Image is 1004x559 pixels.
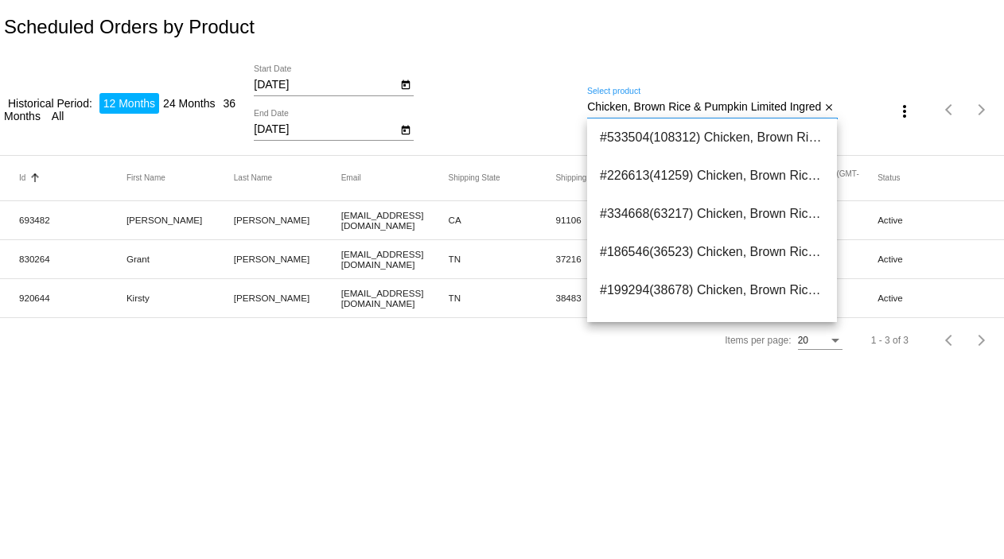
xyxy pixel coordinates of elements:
mat-cell: TN [449,289,556,307]
button: Previous page [934,324,966,356]
div: 1 - 3 of 3 [871,335,909,346]
button: Next page [966,324,998,356]
mat-cell: [PERSON_NAME] [126,211,234,229]
mat-icon: more_vert [895,102,914,121]
mat-cell: 830264 [19,250,126,268]
button: Change sorting for Customer.LastName [234,173,272,183]
mat-cell: [EMAIL_ADDRESS][DOMAIN_NAME] [341,284,449,312]
li: 36 Months [4,93,235,126]
div: Items per page: [725,335,791,346]
mat-cell: 920644 [19,289,126,307]
span: #533504(108312) Chicken, Brown Rice & Pumpkin Limited Ingredient Cat Food 3 pack 56.99 [600,118,824,157]
mat-cell: 693482 [19,211,126,229]
button: Open calendar [397,121,414,138]
mat-cell: CA [449,211,556,229]
mat-icon: close [823,102,835,115]
li: All [48,106,68,126]
button: Change sorting for ShippingState [449,173,500,183]
mat-cell: 37216 [555,250,663,268]
mat-cell: TN [449,250,556,268]
mat-cell: Active [878,289,985,307]
mat-cell: Active [878,250,985,268]
button: Next page [966,94,998,126]
button: Change sorting for Customer.Email [341,173,361,183]
span: 20 [798,335,808,346]
span: #199294(38678) Chicken, Brown Rice & Pumpkin Limited Ingredient Diet Formula Dog Food-Exclusive G... [600,271,824,309]
mat-cell: 38483 [555,289,663,307]
mat-cell: [PERSON_NAME] [234,250,341,268]
button: Previous page [934,94,966,126]
span: #190021(37075) Chicken, Brown Rice & Pumpkin Limited Ingredient Diet Formula Dog Food-Exclusive G... [600,309,824,347]
mat-select: Items per page: [798,336,843,347]
li: 24 Months [159,93,219,114]
mat-cell: Kirsty [126,289,234,307]
mat-cell: Active [878,211,985,229]
input: Start Date [254,79,397,91]
span: #334668(63217) Chicken, Brown Rice & Pumpkin Limited Ingredient Diet Formula 25 lb 65.54 [600,195,824,233]
button: Change sorting for Status [878,173,900,183]
li: 12 Months [99,93,159,114]
mat-cell: [EMAIL_ADDRESS][DOMAIN_NAME] [341,245,449,274]
span: #186546(36523) Chicken, Brown Rice & Pumpkin Limited Ingredient Diet Formula Dog Food-Exclusive G... [600,233,824,271]
mat-cell: [EMAIL_ADDRESS][DOMAIN_NAME] [341,206,449,235]
button: Change sorting for ShippingPostcode [555,173,625,183]
mat-cell: [PERSON_NAME] [234,211,341,229]
mat-cell: [PERSON_NAME] [234,289,341,307]
span: #226613(41259) Chicken, Brown Rice & Pumpkin Limited Ingredient Diet Dog Food-3 Pack 62.69 [600,157,824,195]
input: End Date [254,123,397,136]
button: Change sorting for Customer.FirstName [126,173,165,183]
mat-cell: Grant [126,250,234,268]
mat-cell: 91106 [555,211,663,229]
button: Open calendar [397,76,414,92]
h2: Scheduled Orders by Product [4,16,255,38]
button: Clear [821,99,838,116]
button: Change sorting for Id [19,173,25,183]
li: Historical Period: [4,93,96,114]
input: Select product [587,101,820,114]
